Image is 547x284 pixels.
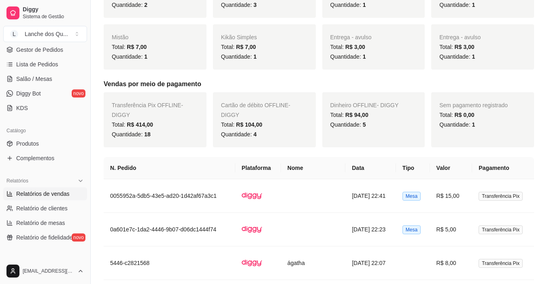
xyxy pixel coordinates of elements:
[396,157,430,179] th: Tipo
[112,102,183,118] span: Transferência Pix OFFLINE - DIGGY
[330,102,399,108] span: Dinheiro OFFLINE - DIGGY
[472,53,475,60] span: 1
[330,34,372,40] span: Entrega - avulso
[221,44,256,50] span: Total:
[16,190,70,198] span: Relatórios de vendas
[281,157,345,179] th: Nome
[439,121,475,128] span: Quantidade:
[221,2,257,8] span: Quantidade:
[3,72,87,85] a: Salão / Mesas
[16,75,52,83] span: Salão / Mesas
[112,2,147,8] span: Quantidade:
[23,268,74,274] span: [EMAIL_ADDRESS][DOMAIN_NAME]
[104,79,534,89] h5: Vendas por meio de pagamento
[363,121,366,128] span: 5
[345,157,396,179] th: Data
[330,53,366,60] span: Quantidade:
[16,60,58,68] span: Lista de Pedidos
[16,46,63,54] span: Gestor de Pedidos
[3,58,87,71] a: Lista de Pedidos
[330,121,366,128] span: Quantidade:
[3,261,87,281] button: [EMAIL_ADDRESS][DOMAIN_NAME]
[253,131,257,138] span: 4
[112,53,147,60] span: Quantidade:
[439,2,475,8] span: Quantidade:
[16,140,39,148] span: Produtos
[330,112,368,118] span: Total:
[3,216,87,229] a: Relatório de mesas
[236,121,262,128] span: R$ 104,00
[3,137,87,150] a: Produtos
[430,179,473,213] td: R$ 15,00
[221,53,257,60] span: Quantidade:
[144,53,147,60] span: 1
[330,2,366,8] span: Quantidade:
[16,89,41,97] span: Diggy Bot
[3,124,87,137] div: Catálogo
[345,213,396,246] td: [DATE] 22:23
[144,2,147,8] span: 2
[104,213,235,246] td: 0a601e7c-1da2-4446-9b07-d06dc1444f74
[3,152,87,165] a: Complementos
[3,3,87,23] a: DiggySistema de Gestão
[242,219,262,239] img: diggy
[3,231,87,244] a: Relatório de fidelidadenovo
[439,34,481,40] span: Entrega - avulso
[242,253,262,273] img: diggy
[472,157,534,179] th: Pagamento
[221,131,257,138] span: Quantidade:
[439,102,508,108] span: Sem pagamento registrado
[112,44,147,50] span: Total:
[439,53,475,60] span: Quantidade:
[221,121,262,128] span: Total:
[363,53,366,60] span: 1
[439,44,474,50] span: Total:
[104,157,235,179] th: N. Pedido
[439,112,474,118] span: Total:
[3,87,87,100] a: Diggy Botnovo
[235,157,281,179] th: Plataforma
[363,2,366,8] span: 1
[16,154,54,162] span: Complementos
[345,112,368,118] span: R$ 94,00
[472,2,475,8] span: 1
[3,254,87,267] div: Gerenciar
[112,121,153,128] span: Total:
[3,26,87,42] button: Select a team
[242,186,262,206] img: diggy
[23,13,84,20] span: Sistema de Gestão
[104,179,235,213] td: 0055952a-5db5-43e5-ad20-1d42af67a3c1
[345,179,396,213] td: [DATE] 22:41
[3,187,87,200] a: Relatórios de vendas
[455,44,475,50] span: R$ 3,00
[430,213,473,246] td: R$ 5,00
[221,102,290,118] span: Cartão de débito OFFLINE - DIGGY
[253,2,257,8] span: 3
[402,192,421,201] span: Mesa
[221,34,257,40] span: Kikão Simples
[127,44,147,50] span: R$ 7,00
[236,44,256,50] span: R$ 7,00
[112,34,128,40] span: Mistão
[455,112,475,118] span: R$ 0,00
[112,131,151,138] span: Quantidade:
[16,104,28,112] span: KDS
[3,43,87,56] a: Gestor de Pedidos
[479,225,523,234] span: Transferência Pix
[430,246,473,280] td: R$ 8,00
[345,44,365,50] span: R$ 3,00
[281,246,345,280] td: ágatha
[23,6,84,13] span: Diggy
[6,178,28,184] span: Relatórios
[16,219,65,227] span: Relatório de mesas
[345,246,396,280] td: [DATE] 22:07
[144,131,151,138] span: 18
[127,121,153,128] span: R$ 414,00
[16,233,72,242] span: Relatório de fidelidade
[25,30,68,38] div: Lanche dos Qu ...
[3,202,87,215] a: Relatório de clientes
[16,204,68,212] span: Relatório de clientes
[472,121,475,128] span: 1
[253,53,257,60] span: 1
[104,246,235,280] td: 5446-c2821568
